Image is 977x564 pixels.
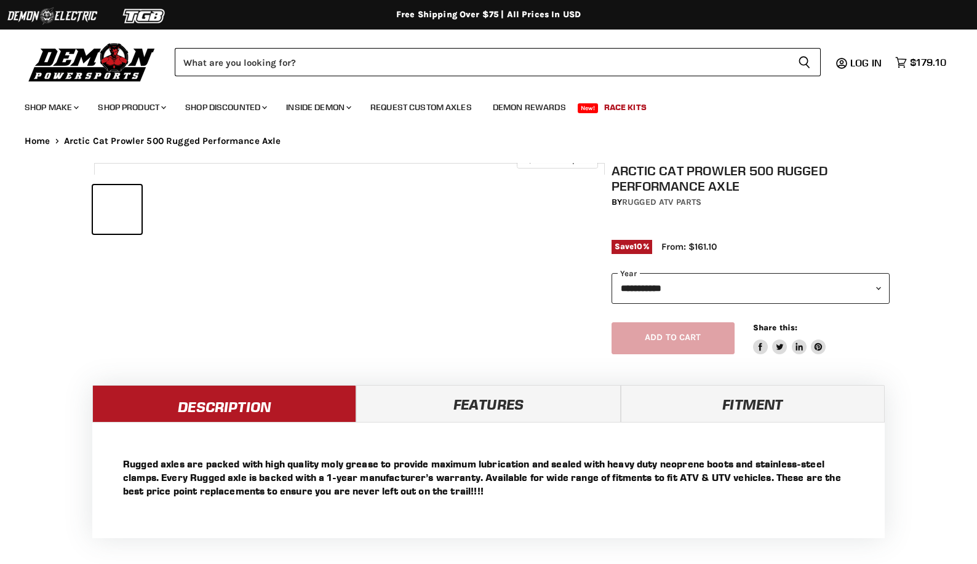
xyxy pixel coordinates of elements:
button: IMAGE thumbnail [93,185,142,234]
span: Click to expand [523,155,591,164]
select: year [612,273,890,303]
span: $179.10 [910,57,946,68]
span: 10 [634,242,642,251]
a: Shop Discounted [176,95,274,120]
a: Inside Demon [277,95,359,120]
a: $179.10 [889,54,952,71]
h1: Arctic Cat Prowler 500 Rugged Performance Axle [612,163,890,194]
img: TGB Logo 2 [98,4,191,28]
a: Shop Product [89,95,173,120]
aside: Share this: [753,322,826,355]
img: Demon Electric Logo 2 [6,4,98,28]
a: Demon Rewards [484,95,575,120]
a: Fitment [621,385,885,422]
input: Search [175,48,788,76]
p: Rugged axles are packed with high quality moly grease to provide maximum lubrication and sealed w... [123,457,854,498]
form: Product [175,48,821,76]
a: Log in [845,57,889,68]
img: Demon Powersports [25,40,159,84]
a: Request Custom Axles [361,95,481,120]
ul: Main menu [15,90,943,120]
a: Race Kits [595,95,656,120]
span: Arctic Cat Prowler 500 Rugged Performance Axle [64,136,281,146]
span: From: $161.10 [661,241,717,252]
a: Rugged ATV Parts [622,197,701,207]
span: Save % [612,240,652,253]
span: Share this: [753,323,797,332]
span: New! [578,103,599,113]
a: Features [356,385,620,422]
button: Search [788,48,821,76]
div: by [612,196,890,209]
a: Description [92,385,356,422]
span: Log in [850,57,882,69]
a: Home [25,136,50,146]
a: Shop Make [15,95,86,120]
